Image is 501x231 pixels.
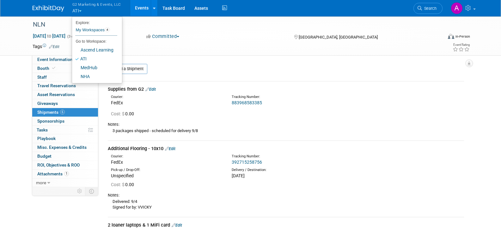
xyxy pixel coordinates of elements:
div: FedEx [111,100,222,106]
span: Tasks [37,127,48,132]
a: 392715258756 [232,160,262,165]
div: NLN [31,19,433,30]
span: 1 [64,171,69,176]
img: ExhibitDay [33,5,64,12]
span: ROI, Objectives & ROO [37,162,80,167]
a: ROI, Objectives & ROO [32,161,98,169]
div: Tracking Number: [232,94,373,100]
div: Delivery / Destination: [232,167,343,173]
span: Sponsorships [37,119,64,124]
span: Travel Reservations [37,83,76,88]
a: Tasks [32,126,98,134]
a: Booth [32,64,98,73]
a: Edit [172,223,182,228]
span: Attachments [37,171,69,176]
div: Courier: [111,154,222,159]
div: Delivered: 9/4 Signed for by: VVICKY [108,198,464,210]
a: Edit [145,87,156,92]
div: 3 packages shipped - scheduled for delivery 9/8 [108,127,464,134]
a: Edit [49,45,59,49]
span: Cost: $ [111,111,125,116]
td: Toggle Event Tabs [85,187,98,195]
a: Travel Reservations [32,82,98,90]
a: ATI [72,54,117,63]
div: Notes: [108,192,464,198]
span: Unspecified [111,173,134,178]
span: 4 [105,27,110,32]
span: 6 [60,110,65,114]
span: 0.00 [111,111,137,116]
a: My Workspaces4 [75,25,117,35]
li: Go to Workspace: [72,37,117,46]
a: Ascend Learning [72,46,117,54]
span: more [36,180,46,185]
a: Budget [32,152,98,161]
i: Booth reservation complete [52,66,55,70]
span: Shipments [37,110,65,115]
span: to [46,33,52,39]
td: Tags [33,43,59,50]
li: Explore: [72,19,117,25]
span: [DATE] [DATE] [33,33,66,39]
span: Cost: $ [111,182,125,187]
a: Attachments1 [32,170,98,178]
div: Event Format [405,33,470,42]
a: more [32,179,98,187]
span: Misc. Expenses & Credits [37,145,87,150]
button: Committed [144,33,182,40]
div: 2 loaner laptops & 1 MiFi card [108,222,464,228]
div: Notes: [108,122,464,127]
span: (3 days) [67,34,80,39]
a: Playbook [32,134,98,143]
span: 0.00 [111,182,137,187]
a: Misc. Expenses & Credits [32,143,98,152]
div: [DATE] [232,173,343,179]
img: Format-Inperson.png [448,34,454,39]
a: Asset Reservations [32,90,98,99]
a: Staff [32,73,98,82]
a: Search [413,3,443,14]
span: [GEOGRAPHIC_DATA], [GEOGRAPHIC_DATA] [299,35,378,40]
a: Add a Shipment [108,64,147,74]
a: Giveaways [32,99,98,108]
span: Playbook [37,136,56,141]
div: Pick-up / Drop-Off: [111,167,222,173]
a: Shipments6 [32,108,98,117]
div: Supplies from G2 [108,86,464,93]
div: FedEx [111,159,222,165]
a: NHA [72,72,117,81]
a: MedHub [72,63,117,72]
span: Giveaways [37,101,58,106]
a: Sponsorships [32,117,98,125]
span: Asset Reservations [37,92,75,97]
span: Budget [37,154,52,159]
a: 883968583385 [232,100,262,105]
a: Edit [165,146,175,151]
td: Personalize Event Tab Strip [74,187,85,195]
span: Booth [37,66,57,71]
span: Search [422,6,437,11]
div: In-Person [455,34,470,39]
span: Staff [37,75,47,80]
div: Additional Flooring - 10x10 [108,145,464,152]
span: Event Information [37,57,73,62]
a: Event Information [32,55,98,64]
div: Event Rating [453,43,470,46]
img: Anna Lerner [451,2,463,14]
div: Courier: [111,94,222,100]
div: Tracking Number: [232,154,373,159]
span: G2 Marketing & Events, LLC [72,1,121,8]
